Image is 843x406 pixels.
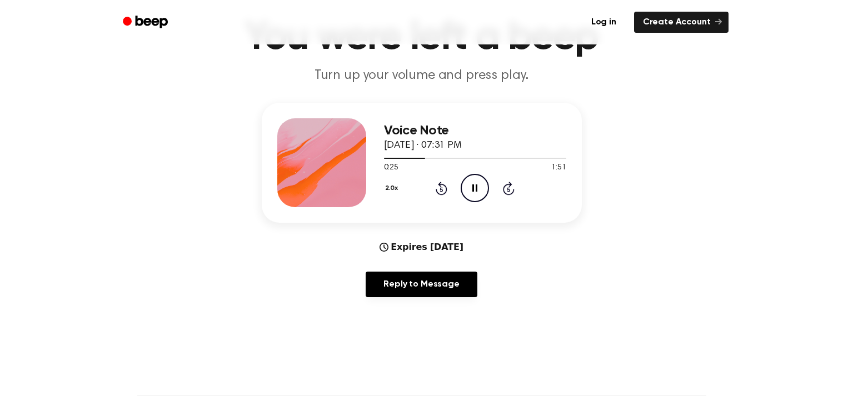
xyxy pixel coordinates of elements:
[366,272,477,297] a: Reply to Message
[551,162,566,174] span: 1:51
[380,240,463,254] div: Expires [DATE]
[208,67,635,85] p: Turn up your volume and press play.
[384,179,402,198] button: 2.0x
[580,9,627,35] a: Log in
[384,162,398,174] span: 0:25
[634,12,729,33] a: Create Account
[384,141,462,151] span: [DATE] · 07:31 PM
[384,123,566,138] h3: Voice Note
[115,12,178,33] a: Beep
